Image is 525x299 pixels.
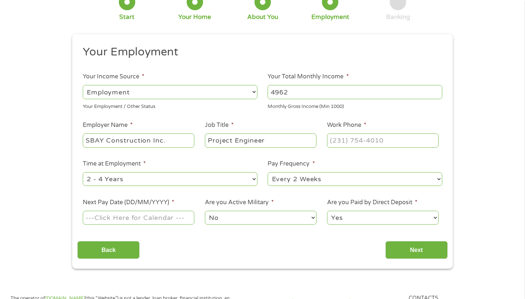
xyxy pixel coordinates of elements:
[386,13,410,21] div: Banking
[83,121,133,129] label: Employer Name
[327,199,417,206] label: Are you Paid by Direct Deposit
[327,121,366,129] label: Work Phone
[83,160,146,168] label: Time at Employment
[77,241,140,259] input: Back
[385,241,448,259] input: Next
[83,133,194,147] input: Walmart
[83,45,437,59] h2: Your Employment
[178,13,211,21] div: Your Home
[119,13,135,21] div: Start
[247,13,278,21] div: About You
[83,100,257,110] div: Your Employment / Other Status
[205,133,316,147] input: Cashier
[205,121,234,129] label: Job Title
[83,73,144,81] label: Your Income Source
[268,73,349,81] label: Your Total Monthly Income
[83,199,174,206] label: Next Pay Date (DD/MM/YYYY)
[311,13,349,21] div: Employment
[83,211,194,225] input: ---Click Here for Calendar ---
[327,133,439,147] input: (231) 754-4010
[268,100,442,110] div: Monthly Gross Income (Min 1000)
[268,160,315,168] label: Pay Frequency
[268,85,442,99] input: 1800
[205,199,274,206] label: Are you Active Military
